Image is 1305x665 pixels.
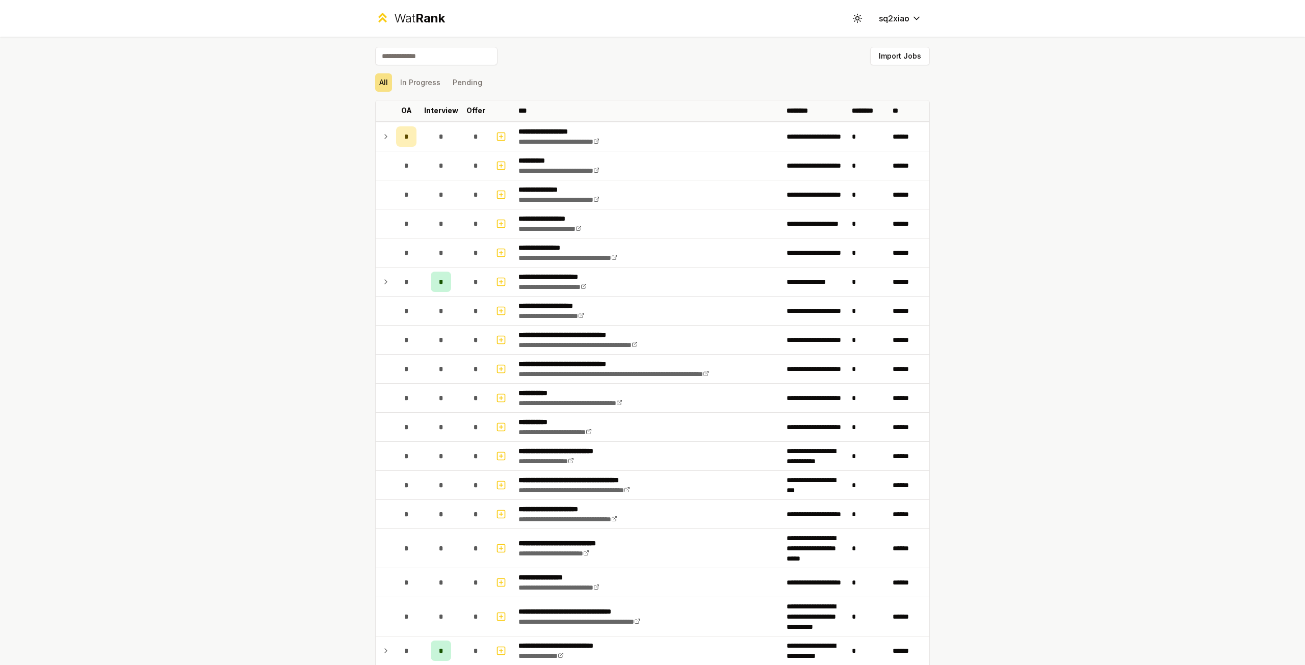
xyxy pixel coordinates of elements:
[396,73,445,92] button: In Progress
[375,10,445,26] a: WatRank
[401,105,412,116] p: OA
[466,105,485,116] p: Offer
[870,47,930,65] button: Import Jobs
[415,11,445,25] span: Rank
[394,10,445,26] div: Wat
[879,12,909,24] span: sq2xiao
[424,105,458,116] p: Interview
[871,9,930,28] button: sq2xiao
[375,73,392,92] button: All
[449,73,486,92] button: Pending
